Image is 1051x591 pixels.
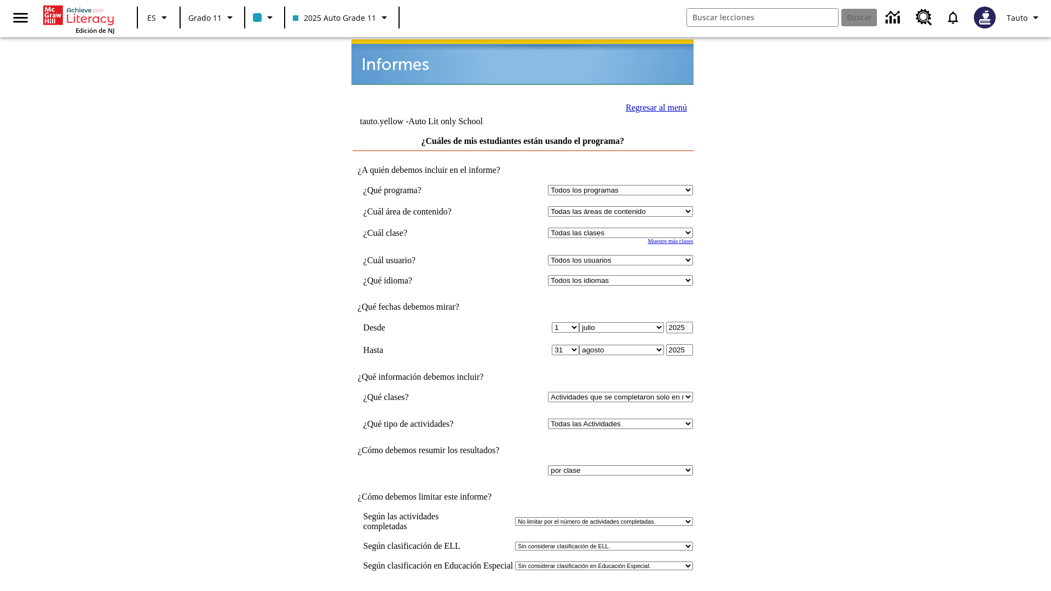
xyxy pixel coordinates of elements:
[687,9,838,26] input: Buscar campo
[249,8,281,27] button: El color de la clase es azul claro. Cambiar el color de la clase.
[363,185,487,195] td: ¿Qué programa?
[363,561,513,571] td: Según clasificación en Educación Especial
[353,372,694,382] td: ¿Qué información debemos incluir?
[1002,8,1047,27] button: Perfil/Configuración
[353,165,694,175] td: ¿A quién debemos incluir en el informe?
[184,8,241,27] button: Grado: Grado 11, Elige un grado
[76,26,114,34] span: Edición de NJ
[363,512,513,531] td: Según las actividades completadas
[363,541,513,551] td: Según clasificación de ELL
[909,3,939,32] a: Centro de recursos, Se abrirá en una pestaña nueva.
[939,3,967,32] a: Notificaciones
[363,392,487,402] td: ¿Qué clases?
[363,419,487,429] td: ¿Qué tipo de actividades?
[363,275,487,286] td: ¿Qué idioma?
[879,3,909,33] a: Centro de información
[974,7,996,28] img: Avatar
[363,207,452,216] nobr: ¿Cuál área de contenido?
[188,12,222,24] span: Grado 11
[363,344,487,356] td: Hasta
[351,39,694,85] img: header
[141,8,176,27] button: Lenguaje: ES, Selecciona un idioma
[4,2,37,34] button: Abrir el menú lateral
[363,228,487,238] td: ¿Cuál clase?
[360,117,561,126] td: tauto.yellow -
[147,12,156,24] span: ES
[626,103,687,112] a: Regresar al menú
[288,8,395,27] button: Clase: 2025 Auto Grade 11, Selecciona una clase
[648,238,693,244] a: Muestre más clases
[421,136,625,146] a: ¿Cuáles de mis estudiantes están usando el programa?
[363,322,487,333] td: Desde
[293,12,376,24] span: 2025 Auto Grade 11
[363,255,487,265] td: ¿Cuál usuario?
[43,3,114,34] div: Portada
[353,302,694,312] td: ¿Qué fechas debemos mirar?
[353,492,694,502] td: ¿Cómo debemos limitar este informe?
[967,3,1002,32] button: Escoja un nuevo avatar
[408,117,483,126] nobr: Auto Lit only School
[353,445,694,455] td: ¿Cómo debemos resumir los resultados?
[1007,12,1027,24] span: Tauto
